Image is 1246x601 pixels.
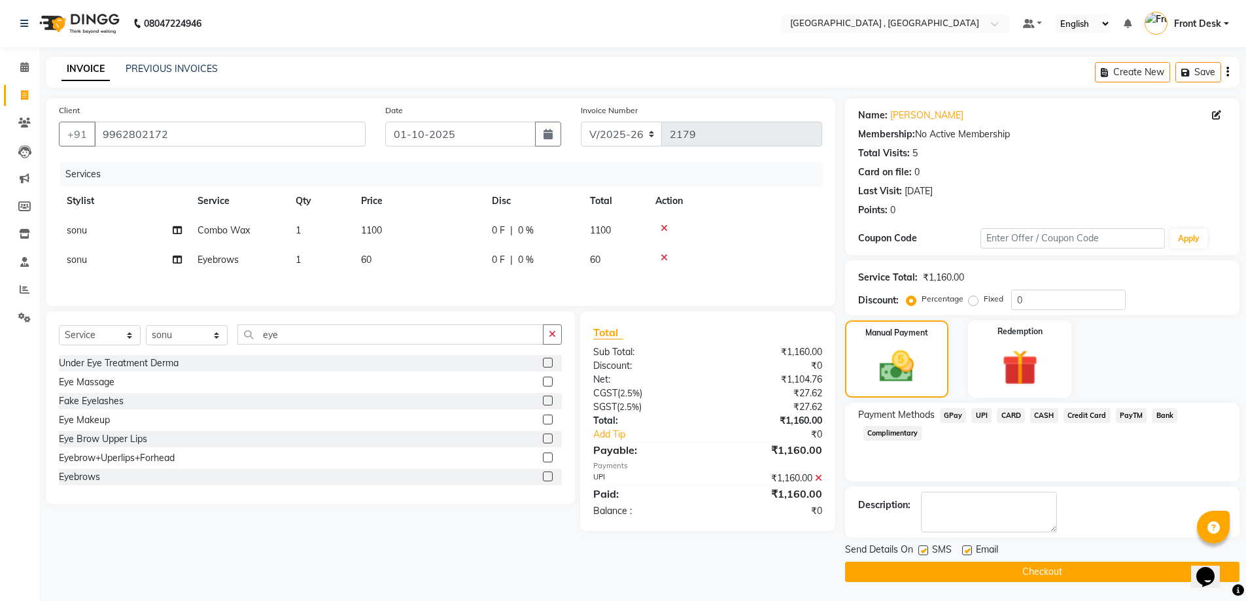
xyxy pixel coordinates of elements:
[858,408,935,422] span: Payment Methods
[583,442,708,458] div: Payable:
[361,254,372,266] span: 60
[583,504,708,518] div: Balance :
[59,451,175,465] div: Eyebrow+Uperlips+Forhead
[858,203,888,217] div: Points:
[59,105,80,116] label: Client
[932,543,952,559] span: SMS
[583,486,708,502] div: Paid:
[971,408,992,423] span: UPI
[980,228,1165,249] input: Enter Offer / Coupon Code
[59,186,190,216] th: Stylist
[385,105,403,116] label: Date
[865,327,928,339] label: Manual Payment
[144,5,201,42] b: 08047224946
[619,402,639,412] span: 2.5%
[60,162,832,186] div: Services
[1064,408,1111,423] span: Credit Card
[976,543,998,559] span: Email
[510,224,513,237] span: |
[1030,408,1058,423] span: CASH
[583,472,708,485] div: UPI
[708,400,832,414] div: ₹27.62
[492,224,505,237] span: 0 F
[912,146,918,160] div: 5
[581,105,638,116] label: Invoice Number
[67,254,87,266] span: sonu
[510,253,513,267] span: |
[914,165,920,179] div: 0
[890,109,963,122] a: [PERSON_NAME]
[583,400,708,414] div: ( )
[620,388,640,398] span: 2.5%
[923,271,964,284] div: ₹1,160.00
[997,408,1025,423] span: CARD
[59,470,100,484] div: Eyebrows
[1095,62,1170,82] button: Create New
[1170,229,1207,249] button: Apply
[858,271,918,284] div: Service Total:
[583,345,708,359] div: Sub Total:
[1152,408,1177,423] span: Bank
[997,326,1043,337] label: Redemption
[708,442,832,458] div: ₹1,160.00
[67,224,87,236] span: sonu
[858,498,910,512] div: Description:
[1191,549,1233,588] iframe: chat widget
[708,504,832,518] div: ₹0
[708,486,832,502] div: ₹1,160.00
[484,186,582,216] th: Disc
[296,254,301,266] span: 1
[593,387,617,399] span: CGST
[708,386,832,400] div: ₹27.62
[518,253,534,267] span: 0 %
[1116,408,1147,423] span: PayTM
[198,254,239,266] span: Eyebrows
[858,165,912,179] div: Card on file:
[126,63,218,75] a: PREVIOUS INVOICES
[296,224,301,236] span: 1
[858,109,888,122] div: Name:
[940,408,967,423] span: GPay
[59,413,110,427] div: Eye Makeup
[593,460,822,472] div: Payments
[1174,17,1221,31] span: Front Desk
[858,146,910,160] div: Total Visits:
[1175,62,1221,82] button: Save
[59,122,95,146] button: +91
[518,224,534,237] span: 0 %
[583,386,708,400] div: ( )
[590,254,600,266] span: 60
[361,224,382,236] span: 1100
[858,184,902,198] div: Last Visit:
[845,543,913,559] span: Send Details On
[353,186,484,216] th: Price
[593,326,623,339] span: Total
[648,186,822,216] th: Action
[729,428,832,441] div: ₹0
[94,122,366,146] input: Search by Name/Mobile/Email/Code
[858,128,1226,141] div: No Active Membership
[905,184,933,198] div: [DATE]
[190,186,288,216] th: Service
[59,375,114,389] div: Eye Massage
[708,359,832,373] div: ₹0
[583,428,728,441] a: Add Tip
[59,394,124,408] div: Fake Eyelashes
[288,186,353,216] th: Qty
[198,224,250,236] span: Combo Wax
[593,401,617,413] span: SGST
[59,432,147,446] div: Eye Brow Upper Lips
[708,472,832,485] div: ₹1,160.00
[59,356,179,370] div: Under Eye Treatment Derma
[708,345,832,359] div: ₹1,160.00
[858,128,915,141] div: Membership:
[583,414,708,428] div: Total:
[984,293,1003,305] label: Fixed
[33,5,123,42] img: logo
[922,293,963,305] label: Percentage
[869,347,925,386] img: _cash.svg
[890,203,895,217] div: 0
[858,294,899,307] div: Discount:
[708,414,832,428] div: ₹1,160.00
[237,324,544,345] input: Search or Scan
